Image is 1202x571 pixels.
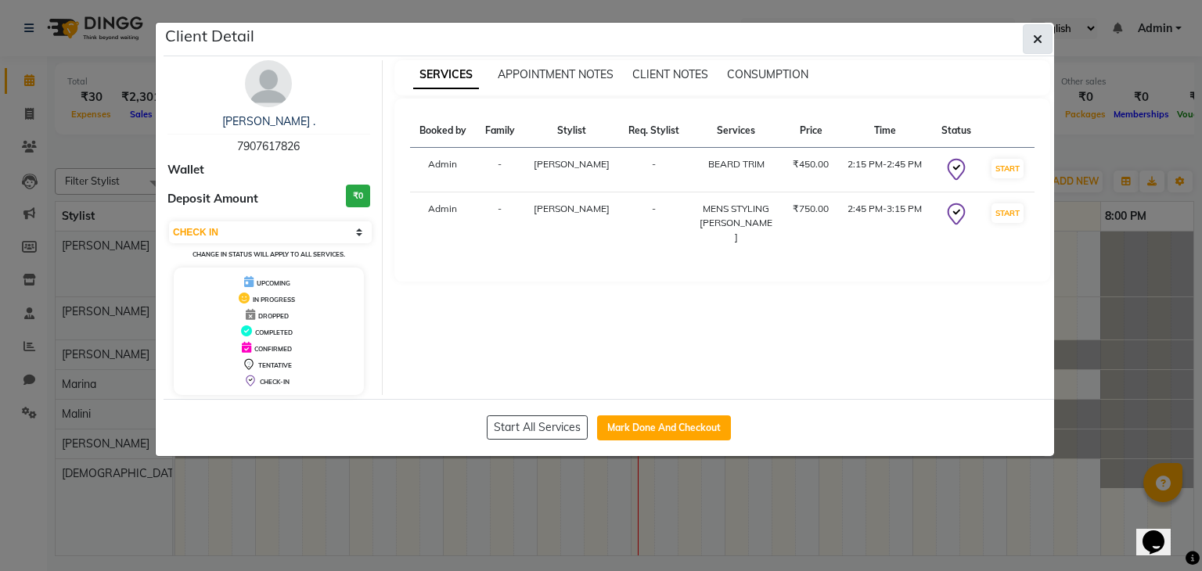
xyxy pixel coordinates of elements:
[932,114,981,148] th: Status
[258,312,289,320] span: DROPPED
[991,203,1024,223] button: START
[619,114,689,148] th: Req. Stylist
[793,202,829,216] div: ₹750.00
[254,345,292,353] span: CONFIRMED
[699,202,774,244] div: MENS STYLING [PERSON_NAME]
[619,192,689,254] td: -
[783,114,838,148] th: Price
[237,139,300,153] span: 7907617826
[838,114,931,148] th: Time
[534,203,610,214] span: [PERSON_NAME]
[245,60,292,107] img: avatar
[346,185,370,207] h3: ₹0
[167,161,204,179] span: Wallet
[793,157,829,171] div: ₹450.00
[524,114,619,148] th: Stylist
[410,148,476,192] td: Admin
[699,157,774,171] div: BEARD TRIM
[193,250,345,258] small: Change in status will apply to all services.
[476,114,524,148] th: Family
[487,415,588,440] button: Start All Services
[619,148,689,192] td: -
[991,159,1024,178] button: START
[689,114,783,148] th: Services
[257,279,290,287] span: UPCOMING
[476,192,524,254] td: -
[410,114,476,148] th: Booked by
[476,148,524,192] td: -
[167,190,258,208] span: Deposit Amount
[260,378,290,386] span: CHECK-IN
[498,67,614,81] span: APPOINTMENT NOTES
[258,361,292,369] span: TENTATIVE
[165,24,254,48] h5: Client Detail
[597,415,731,440] button: Mark Done And Checkout
[838,192,931,254] td: 2:45 PM-3:15 PM
[727,67,808,81] span: CONSUMPTION
[222,114,315,128] a: [PERSON_NAME] .
[534,158,610,170] span: [PERSON_NAME]
[410,192,476,254] td: Admin
[1136,508,1186,555] iframe: chat widget
[413,61,479,89] span: SERVICES
[632,67,708,81] span: CLIENT NOTES
[253,296,295,303] span: IN PROGRESS
[838,148,931,192] td: 2:15 PM-2:45 PM
[255,329,293,336] span: COMPLETED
